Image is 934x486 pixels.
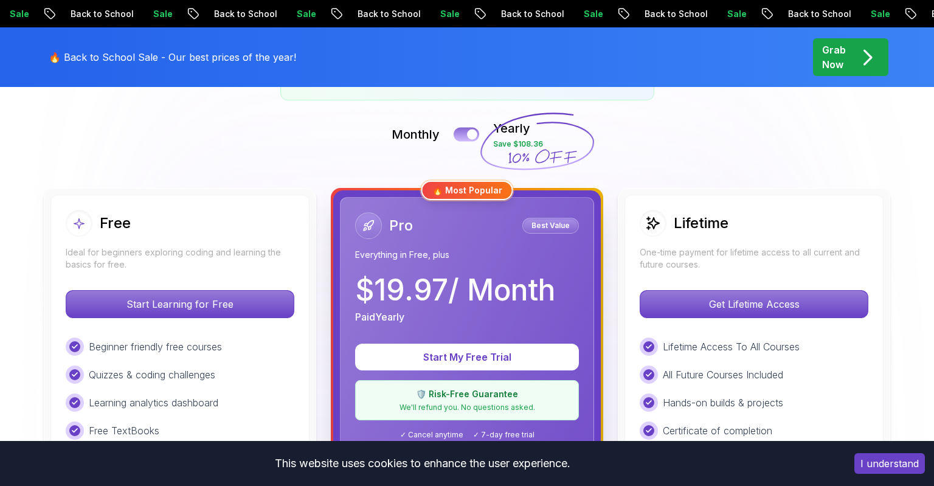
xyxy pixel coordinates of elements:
p: Lifetime Access To All Courses [663,339,800,354]
p: Back to School [341,8,423,20]
p: Sale [136,8,175,20]
p: Back to School [54,8,136,20]
p: Back to School [628,8,710,20]
p: Hands-on builds & projects [663,395,783,410]
p: Paid Yearly [355,310,404,324]
p: Learning analytics dashboard [89,395,218,410]
p: Beginner friendly free courses [89,339,222,354]
a: Start Learning for Free [66,298,294,310]
p: Back to School [771,8,854,20]
p: Sale [423,8,462,20]
button: Start Learning for Free [66,290,294,318]
p: Free TextBooks [89,423,159,438]
span: ✓ 7-day free trial [473,430,534,440]
p: Sale [280,8,319,20]
p: Ideal for beginners exploring coding and learning the basics for free. [66,246,294,271]
p: Start Learning for Free [66,291,294,318]
h2: Free [100,213,131,233]
button: Get Lifetime Access [640,290,868,318]
p: Sale [567,8,606,20]
p: Back to School [484,8,567,20]
p: $ 19.97 / Month [355,276,555,305]
h2: Pro [389,216,413,235]
p: Sale [854,8,893,20]
p: Grab Now [822,43,846,72]
p: Back to School [197,8,280,20]
h2: Lifetime [674,213,728,233]
span: ✓ Cancel anytime [400,430,463,440]
a: Get Lifetime Access [640,298,868,310]
p: Get Lifetime Access [640,291,868,318]
p: We'll refund you. No questions asked. [363,403,571,412]
p: Certificate of completion [663,423,772,438]
p: Everything in Free, plus [355,249,579,261]
p: Start My Free Trial [370,350,564,364]
p: 🛡️ Risk-Free Guarantee [363,388,571,400]
a: Start My Free Trial [355,351,579,363]
p: All Future Courses Included [663,367,783,382]
p: Quizzes & coding challenges [89,367,215,382]
div: This website uses cookies to enhance the user experience. [9,450,836,477]
p: One-time payment for lifetime access to all current and future courses. [640,246,868,271]
p: Monthly [392,126,440,143]
p: Best Value [524,220,577,232]
p: 🔥 Back to School Sale - Our best prices of the year! [49,50,296,64]
button: Start My Free Trial [355,344,579,370]
p: Sale [710,8,749,20]
button: Accept cookies [854,453,925,474]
